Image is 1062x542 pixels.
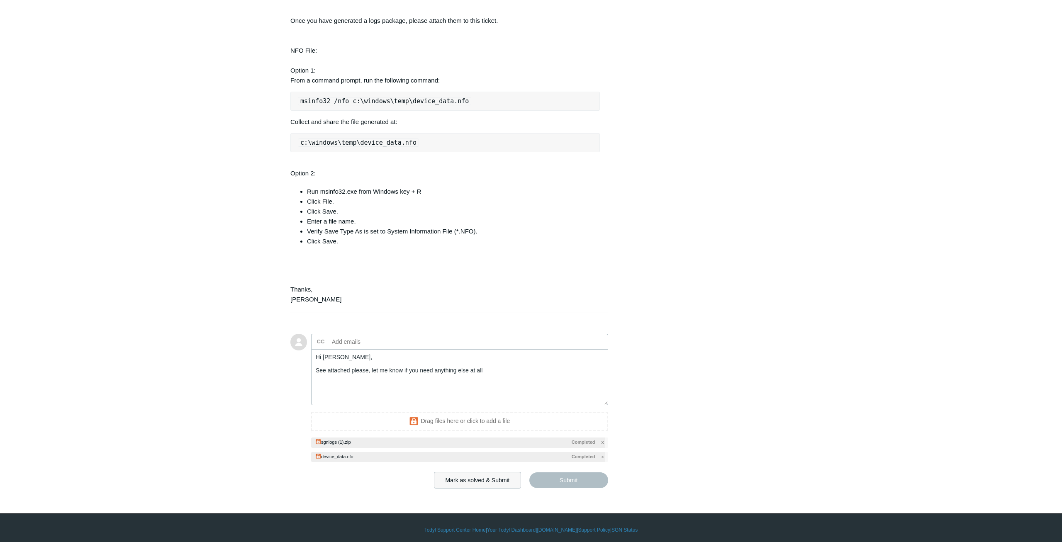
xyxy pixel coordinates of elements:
span: x [601,439,604,446]
li: Click Save. [307,207,600,216]
li: Verify Save Type As is set to System Information File (*.NFO). [307,226,600,236]
a: Your Todyl Dashboard [487,526,536,534]
span: x [601,453,604,460]
a: SGN Status [611,526,638,534]
input: Submit [529,472,608,488]
span: Completed [572,439,595,446]
input: Add emails [329,335,418,348]
span: Completed [572,453,595,460]
li: Run msinfo32.exe from Windows key + R [307,187,600,197]
textarea: Add your reply [311,349,608,405]
code: msinfo32 /nfo c:\windows\temp\device_data.nfo [298,97,471,105]
a: Support Policy [578,526,610,534]
a: Todyl Support Center Home [424,526,486,534]
a: [DOMAIN_NAME] [537,526,577,534]
li: Click Save. [307,236,600,246]
li: Enter a file name. [307,216,600,226]
button: Mark as solved & Submit [434,472,521,489]
label: CC [317,335,325,348]
code: c:\windows\temp\device_data.nfo [298,139,419,147]
li: Click File. [307,197,600,207]
div: | | | | [290,526,772,534]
